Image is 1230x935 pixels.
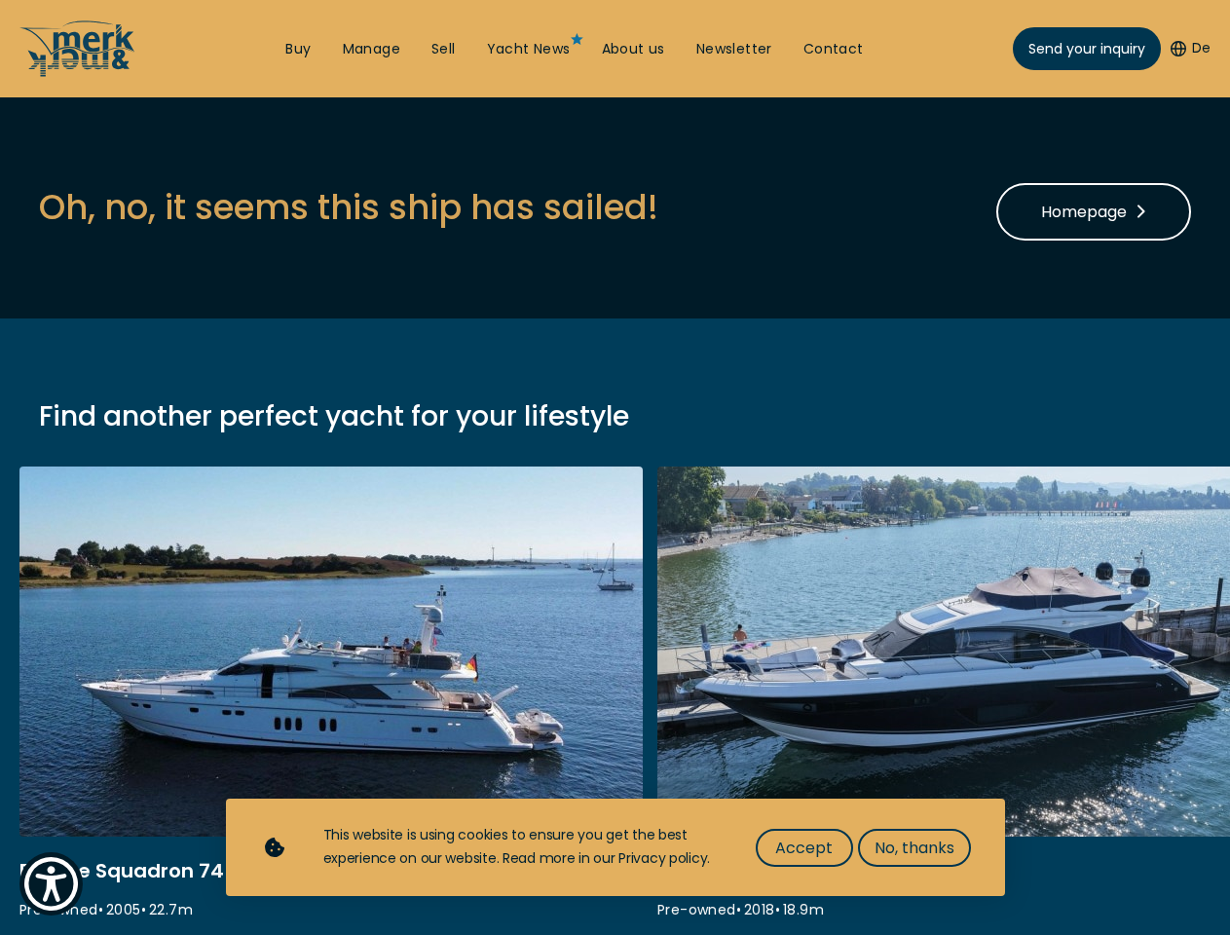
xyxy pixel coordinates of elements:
[696,40,772,59] a: Newsletter
[875,836,954,860] span: No, thanks
[803,40,864,59] a: Contact
[323,824,717,871] div: This website is using cookies to ensure you get the best experience on our website. Read more in ...
[996,183,1191,241] a: Homepage
[775,836,833,860] span: Accept
[1028,39,1145,59] span: Send your inquiry
[1171,39,1211,58] button: De
[618,848,707,868] a: Privacy policy
[39,183,658,231] h3: Oh, no, it seems this ship has sailed!
[756,829,853,867] button: Accept
[343,40,400,59] a: Manage
[1013,27,1161,70] a: Send your inquiry
[1041,200,1146,224] span: Homepage
[19,852,83,916] button: Show Accessibility Preferences
[285,40,311,59] a: Buy
[602,40,665,59] a: About us
[858,829,971,867] button: No, thanks
[19,61,136,84] a: /
[487,40,571,59] a: Yacht News
[431,40,456,59] a: Sell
